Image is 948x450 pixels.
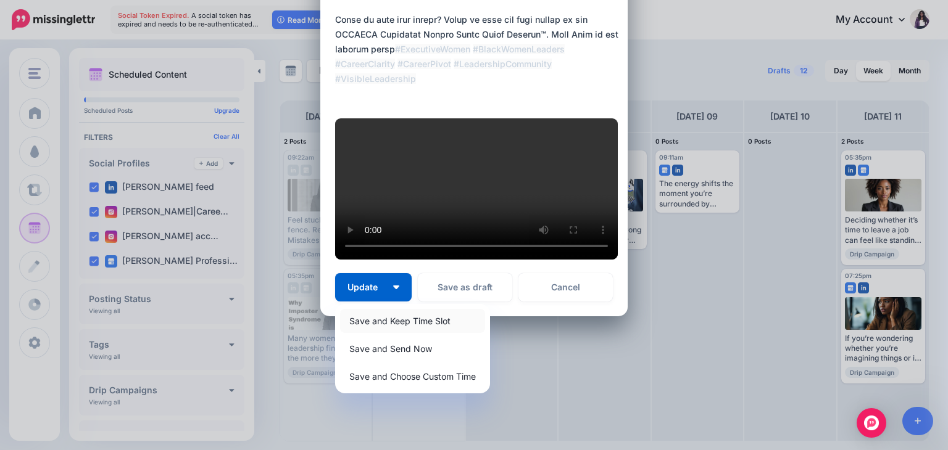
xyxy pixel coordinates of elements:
a: Save and Choose Custom Time [340,364,485,388]
button: Update [335,273,412,301]
img: arrow-down-white.png [393,285,399,289]
a: Save and Keep Time Slot [340,309,485,333]
button: Save as draft [418,273,512,301]
div: Open Intercom Messenger [857,408,886,438]
a: Save and Send Now [340,337,485,361]
a: Cancel [518,273,613,301]
span: Update [347,283,387,292]
div: Update [335,304,490,393]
